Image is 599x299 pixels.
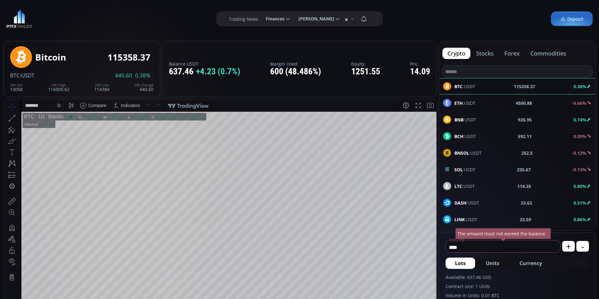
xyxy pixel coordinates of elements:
[410,275,416,280] div: log
[525,48,571,59] button: commodities
[499,48,525,59] button: forex
[454,200,467,206] b: DASH
[520,216,531,223] b: 23.59
[574,216,586,222] b: 0.86%
[399,272,408,284] div: Toggle Percentage
[127,15,146,20] div: 114930.00
[36,23,49,27] div: 3.819K
[560,16,583,22] span: Deposit
[41,275,47,280] div: 3m
[572,167,586,173] b: -0.13%
[471,48,499,59] button: stocks
[446,283,589,290] label: Contract size: 1 Units
[134,83,153,92] div: 440.60
[446,274,589,280] label: Available: 637.46 USD
[421,275,429,280] div: auto
[442,48,470,59] button: crypto
[454,216,465,222] b: LINK
[20,23,34,27] div: Volume
[135,73,150,78] span: 0.38%
[117,3,136,8] div: Indicators
[454,116,476,123] span: :USDT
[351,67,380,77] div: 1251.55
[270,67,321,77] div: 600 (48.486%)
[410,61,430,66] label: PnL:
[455,228,551,239] div: The amount must not exceed the balance
[446,292,589,299] label: Volume in Units: 0.01 BTC
[572,100,586,106] b: -0.66%
[31,14,41,20] div: 1D
[53,3,57,8] div: D
[519,259,542,267] span: Currency
[454,167,463,173] b: SOL
[261,13,285,25] span: Finances
[454,100,475,106] span: :USDT
[476,258,509,269] button: Units
[84,272,94,284] div: Go to
[148,15,151,20] div: C
[270,61,321,66] label: Margin Used:
[6,84,11,90] div: 
[517,166,531,173] b: 235.67
[48,83,69,87] div: 24h High
[71,275,76,280] div: 1d
[103,15,122,20] div: 116009.62
[517,183,531,190] b: 114.35
[23,275,27,280] div: 5y
[454,133,463,139] b: BCH
[35,52,66,62] div: Bitcoin
[124,15,127,20] div: L
[41,14,59,20] div: Bitcoin
[454,183,462,189] b: LTC
[361,275,391,280] span: 11:27:51 (UTC)
[14,257,17,265] div: Hide Drawings Toolbar
[572,150,586,156] b: -0.12%
[574,133,586,139] b: 0.09%
[454,200,479,206] span: :USDT
[518,133,532,140] b: 592.11
[408,272,419,284] div: Toggle Log Scale
[10,83,23,87] div: 24h Vol.
[294,13,334,25] span: [PERSON_NAME]
[169,67,240,77] div: 637.46
[134,83,153,87] div: 24h Change
[51,275,57,280] div: 1m
[6,9,32,28] img: LOGO
[32,275,36,280] div: 1y
[108,52,150,62] div: 115358.37
[455,259,466,267] span: Lots
[48,83,69,92] div: 116009.62
[94,83,109,87] div: 24h Low
[454,150,482,156] span: :USDT
[454,117,463,123] b: BNB
[454,150,469,156] b: BNSOL
[454,100,463,106] b: ETH
[551,12,593,26] a: Deposit
[115,73,132,78] span: 440.60
[446,258,475,269] button: Lots
[85,3,103,8] div: Compare
[562,241,575,252] button: +
[454,183,475,190] span: :USDT
[10,72,20,79] span: BTC
[62,275,67,280] div: 5d
[229,16,258,22] label: Trading News
[196,67,240,77] span: +4.23 (0.7%)
[521,150,533,156] b: 252.5
[419,272,431,284] div: Toggle Auto Scale
[574,200,586,206] b: 0.51%
[94,83,109,92] div: 114384
[79,15,98,20] div: 115349.71
[20,14,31,20] div: BTC
[75,15,78,20] div: O
[454,133,476,140] span: :USDT
[486,259,499,267] span: Units
[172,15,201,20] div: +8.65 (+0.01%)
[574,183,586,189] b: 0.80%
[410,67,430,77] div: 14.09
[169,61,240,66] label: Balance USDT:
[574,117,586,123] b: 0.74%
[100,15,103,20] div: H
[576,241,589,252] button: -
